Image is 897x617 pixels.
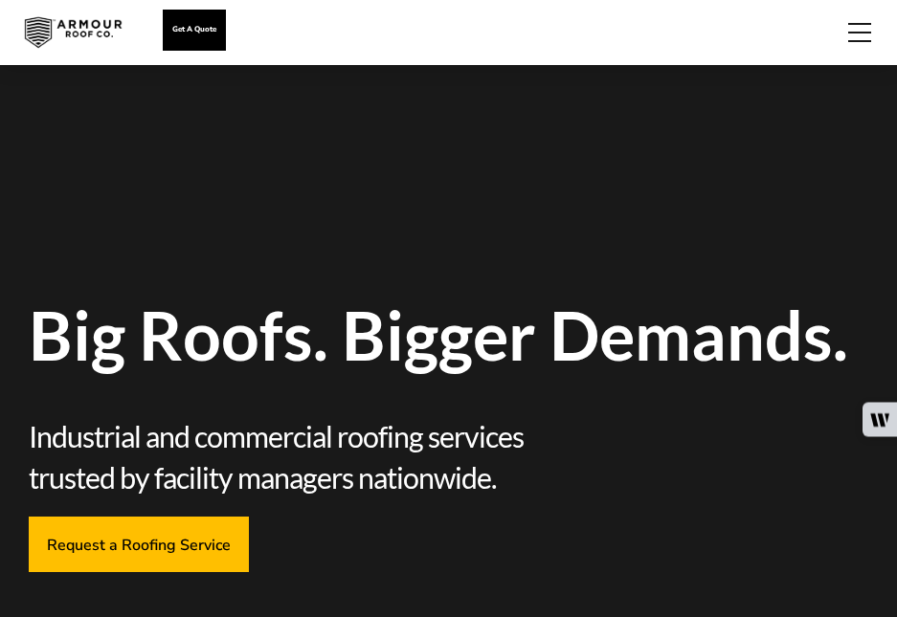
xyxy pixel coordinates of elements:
[10,10,137,55] img: Industrial and Commercial Roofing Company | Armour Roof Co.
[163,10,226,51] a: Get A Quote
[29,301,868,368] span: Big Roofs. Bigger Demands.
[29,517,249,571] a: Request a Roofing Service
[47,535,231,553] span: Request a Roofing Service
[29,416,589,497] span: Industrial and commercial roofing services trusted by facility managers nationwide.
